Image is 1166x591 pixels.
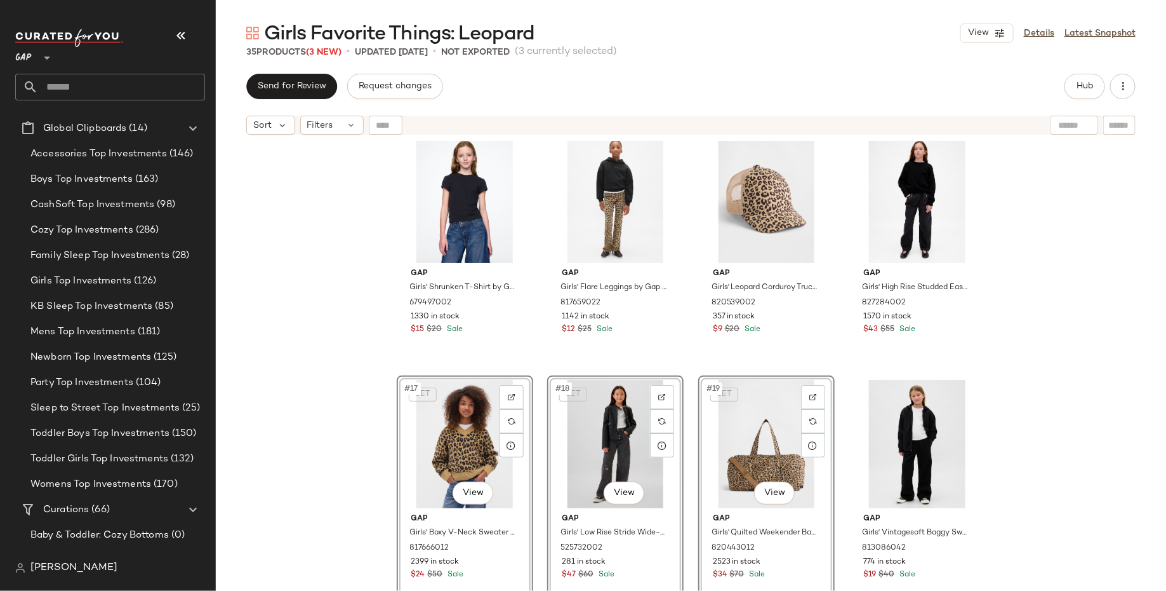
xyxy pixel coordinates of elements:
[562,324,575,336] span: $12
[863,557,906,568] span: 774 in stock
[401,380,529,508] img: cn60095101.jpg
[169,528,185,543] span: (0)
[15,29,123,47] img: cfy_white_logo.C9jOOHJF.svg
[169,248,190,263] span: (28)
[604,482,644,505] button: View
[713,268,820,280] span: Gap
[410,282,517,294] span: Girls' Shrunken T-Shirt by Gap True Black Size S (6/7)
[15,563,25,573] img: svg%3e
[43,503,89,517] span: Curations
[89,503,110,517] span: (66)
[30,560,117,576] span: [PERSON_NAME]
[712,282,819,294] span: Girls' Leopard Corduroy Trucker Hat by Gap Leopard Size S/M
[809,418,817,425] img: svg%3e
[30,325,135,339] span: Mens Top Investments
[862,527,969,539] span: Girls' Vintagesoft Baggy Sweatpants by Gap True Black Size XS (4/5)
[453,482,493,505] button: View
[560,297,600,309] span: 817659022
[167,147,194,161] span: (146)
[705,383,722,395] span: #19
[30,554,174,568] span: Baby & Toddler: Cozy CashSoft
[712,543,755,554] span: 820443012
[863,569,876,581] span: $19
[180,401,200,416] span: (25)
[863,268,971,280] span: Gap
[15,43,32,66] span: GAP
[967,28,989,38] span: View
[754,482,795,505] button: View
[410,543,449,554] span: 817666012
[152,299,173,314] span: (85)
[30,274,131,289] span: Girls Top Investments
[566,390,581,399] span: SET
[411,268,519,280] span: Gap
[433,44,436,60] span: •
[151,477,178,492] span: (170)
[30,350,151,365] span: Newborn Top Investments
[508,418,515,425] img: svg%3e
[809,393,817,401] img: svg%3e
[411,311,460,323] span: 1330 in stock
[445,325,463,334] span: Sale
[414,390,430,399] span: SET
[716,390,732,399] span: SET
[246,46,341,59] div: Products
[30,401,180,416] span: Sleep to Street Top Investments
[862,297,906,309] span: 827284002
[960,24,1014,43] button: View
[30,452,168,466] span: Toddler Girls Top Investments
[1076,81,1094,92] span: Hub
[410,527,517,539] span: Girls' Boxy V-Neck Sweater by Gap Cheetah Brown Size L (10)
[1064,74,1105,99] button: Hub
[725,324,740,336] span: $20
[30,299,152,314] span: KB Sleep Top Investments
[862,543,906,554] span: 813086042
[712,527,819,539] span: Girls' Quilted Weekender Bag by Gap Leopard One Size
[347,74,442,99] button: Request changes
[355,46,428,59] p: updated [DATE]
[133,223,159,238] span: (286)
[552,380,679,508] img: cn56276445.jpg
[897,325,915,334] span: Sale
[30,528,169,543] span: Baby & Toddler: Cozy Bottoms
[43,121,126,136] span: Global Clipboards
[411,324,425,336] span: $15
[703,380,830,508] img: cn60366846.jpg
[515,44,617,60] span: (3 currently selected)
[133,172,159,187] span: (163)
[712,297,756,309] span: 820539002
[554,383,572,395] span: #18
[594,325,613,334] span: Sale
[264,22,534,47] span: Girls Favorite Things: Leopard
[410,297,452,309] span: 679497002
[306,48,341,57] span: (3 New)
[246,74,337,99] button: Send for Review
[169,426,197,441] span: (150)
[853,380,981,508] img: cn60416042.jpg
[246,48,256,57] span: 35
[560,543,602,554] span: 525732002
[863,311,911,323] span: 1570 in stock
[560,282,668,294] span: Girls' Flare Leggings by Gap Brown Cheetah Size XS (4/5)
[559,388,587,402] button: SET
[30,477,151,492] span: Womens Top Investments
[562,311,609,323] span: 1142 in stock
[713,311,755,323] span: 357 in stock
[880,324,894,336] span: $55
[174,554,190,568] span: (0)
[30,223,133,238] span: Cozy Top Investments
[897,571,915,579] span: Sale
[743,325,761,334] span: Sale
[1064,27,1136,40] a: Latest Snapshot
[508,393,515,401] img: svg%3e
[560,527,668,539] span: Girls' Low Rise Stride Wide-Leg Jeans by Gap Black Destroy Wash Size 5
[30,248,169,263] span: Family Sleep Top Investments
[307,119,333,132] span: Filters
[562,268,669,280] span: Gap
[358,81,432,92] span: Request changes
[257,81,326,92] span: Send for Review
[764,488,785,498] span: View
[713,324,722,336] span: $9
[404,383,421,395] span: #17
[30,376,133,390] span: Party Top Investments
